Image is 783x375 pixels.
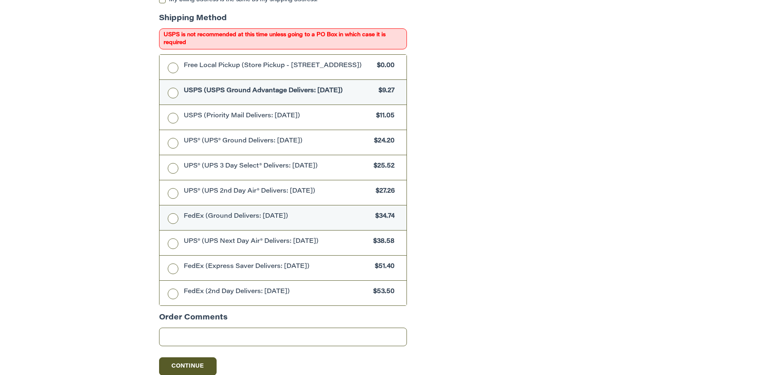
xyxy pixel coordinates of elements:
span: USPS (USPS Ground Advantage Delivers: [DATE]) [184,86,375,96]
span: $51.40 [371,262,395,272]
span: $0.00 [373,61,395,71]
span: $24.20 [370,137,395,146]
span: $34.74 [371,212,395,221]
span: $38.58 [369,237,395,247]
span: Free Local Pickup (Store Pickup - [STREET_ADDRESS]) [184,61,373,71]
span: UPS® (UPS 3 Day Select® Delivers: [DATE]) [184,162,370,171]
span: FedEx (Express Saver Delivers: [DATE]) [184,262,371,272]
span: USPS (Priority Mail Delivers: [DATE]) [184,112,372,121]
span: $53.50 [369,287,395,297]
span: $9.27 [374,86,395,96]
span: UPS® (UPS Next Day Air® Delivers: [DATE]) [184,237,370,247]
legend: Shipping Method [159,13,227,28]
span: USPS is not recommended at this time unless going to a PO Box in which case it is required [159,28,407,49]
span: FedEx (2nd Day Delivers: [DATE]) [184,287,370,297]
span: UPS® (UPS 2nd Day Air® Delivers: [DATE]) [184,187,372,196]
span: $11.05 [372,112,395,121]
span: FedEx (Ground Delivers: [DATE]) [184,212,372,221]
legend: Order Comments [159,312,228,328]
span: $27.26 [372,187,395,196]
span: $25.52 [370,162,395,171]
span: UPS® (UPS® Ground Delivers: [DATE]) [184,137,370,146]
